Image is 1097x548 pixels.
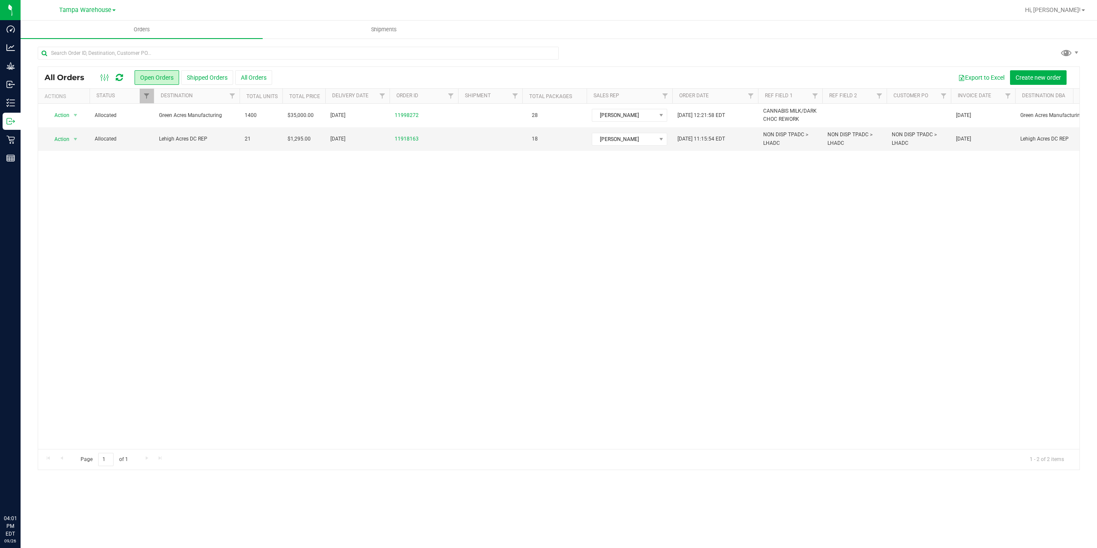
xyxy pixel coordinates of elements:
span: All Orders [45,73,93,82]
inline-svg: Analytics [6,43,15,52]
a: Order Date [679,93,709,99]
span: [DATE] [956,111,971,120]
span: NON DISP TPADC > LHADC [827,131,881,147]
button: All Orders [235,70,272,85]
a: Order ID [396,93,418,99]
span: Allocated [95,111,149,120]
a: Destination DBA [1022,93,1065,99]
button: Shipped Orders [181,70,233,85]
button: Open Orders [135,70,179,85]
span: NON DISP TPADC > LHADC [892,131,946,147]
span: CANNABIS MILK/DARK CHOC REWORK [763,107,817,123]
span: Green Acres Manufacturing [1020,111,1096,120]
span: Lehigh Acres DC REP [159,135,234,143]
a: Filter [1001,89,1015,103]
a: Invoice Date [958,93,991,99]
span: Create new order [1016,74,1061,81]
a: Destination [161,93,193,99]
a: Ref Field 2 [829,93,857,99]
a: Filter [808,89,822,103]
a: Filter [444,89,458,103]
a: Filter [140,89,154,103]
span: 21 [245,135,251,143]
span: [PERSON_NAME] [592,133,656,145]
inline-svg: Inventory [6,99,15,107]
div: Actions [45,93,86,99]
span: NON DISP TPADC > LHADC [763,131,817,147]
a: Shipments [263,21,505,39]
span: Action [47,109,70,121]
span: select [70,133,81,145]
inline-svg: Retail [6,135,15,144]
span: $35,000.00 [288,111,314,120]
input: Search Order ID, Destination, Customer PO... [38,47,559,60]
button: Create new order [1010,70,1067,85]
span: Page of 1 [73,453,135,466]
span: [DATE] [956,135,971,143]
span: Allocated [95,135,149,143]
a: Total Price [289,93,320,99]
a: Status [96,93,115,99]
a: Filter [375,89,390,103]
inline-svg: Grow [6,62,15,70]
span: 18 [528,133,542,145]
a: 11918163 [395,135,419,143]
a: Filter [508,89,522,103]
inline-svg: Outbound [6,117,15,126]
span: Action [47,133,70,145]
span: [DATE] 12:21:58 EDT [677,111,725,120]
button: Export to Excel [953,70,1010,85]
span: $1,295.00 [288,135,311,143]
inline-svg: Inbound [6,80,15,89]
span: 1400 [245,111,257,120]
a: Filter [872,89,887,103]
span: [DATE] [330,135,345,143]
a: Ref Field 1 [765,93,793,99]
a: Filter [658,89,672,103]
span: Orders [122,26,162,33]
a: Shipment [465,93,491,99]
a: Delivery Date [332,93,369,99]
p: 04:01 PM EDT [4,515,17,538]
a: Filter [937,89,951,103]
span: 1 - 2 of 2 items [1023,453,1071,466]
span: [DATE] 11:15:54 EDT [677,135,725,143]
inline-svg: Reports [6,154,15,162]
a: Customer PO [893,93,928,99]
span: select [70,109,81,121]
a: 11998272 [395,111,419,120]
input: 1 [98,453,114,466]
a: Orders [21,21,263,39]
span: 28 [528,109,542,122]
inline-svg: Dashboard [6,25,15,33]
span: Tampa Warehouse [59,6,111,14]
span: Hi, [PERSON_NAME]! [1025,6,1081,13]
a: Filter [225,89,240,103]
span: Green Acres Manufacturing [159,111,234,120]
p: 09/26 [4,538,17,544]
span: Shipments [360,26,408,33]
a: Total Units [246,93,278,99]
iframe: Resource center [9,479,34,505]
a: Sales Rep [593,93,619,99]
a: Filter [744,89,758,103]
a: Total Packages [529,93,572,99]
span: Lehigh Acres DC REP [1020,135,1096,143]
span: [DATE] [330,111,345,120]
span: [PERSON_NAME] [592,109,656,121]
